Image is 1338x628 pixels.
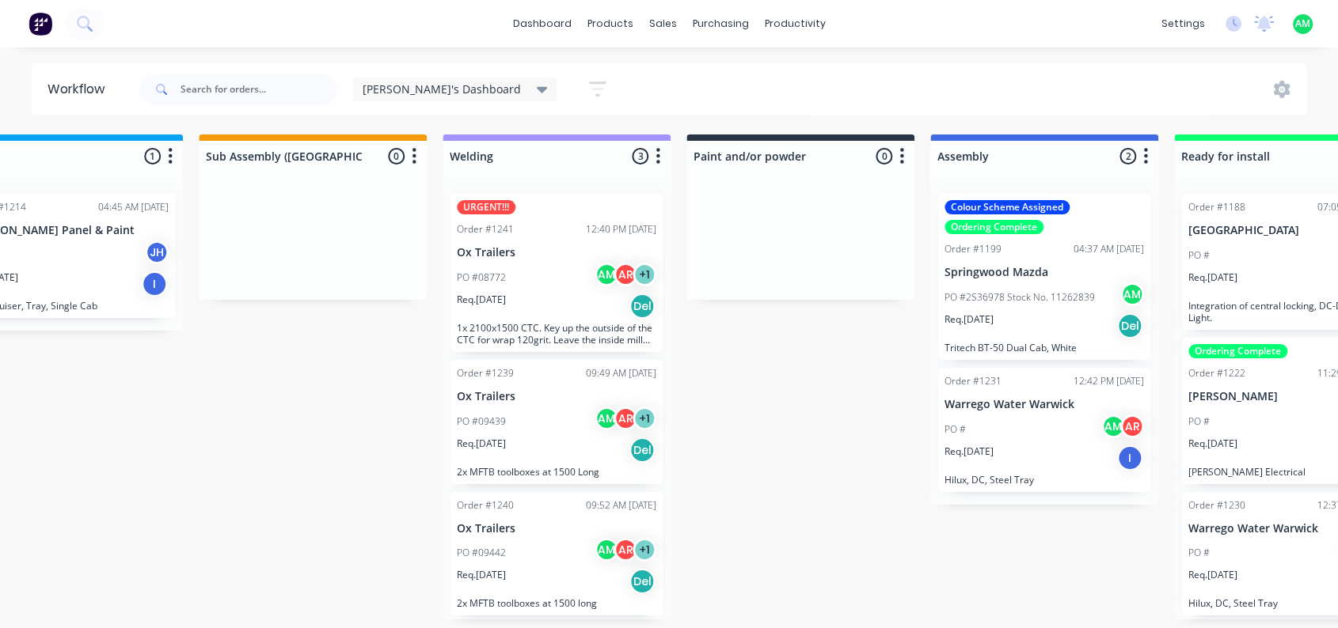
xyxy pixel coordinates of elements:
[945,312,994,327] p: Req. [DATE]
[595,538,618,562] div: AM
[1188,344,1287,358] div: Ordering Complete
[945,266,1144,279] p: Springwood Mazda
[938,368,1150,492] div: Order #123112:42 PM [DATE]Warrego Water WarwickPO #AMARReq.[DATE]IHilux, DC, Steel Tray
[629,293,655,319] div: Del
[1117,313,1142,339] div: Del
[457,390,656,403] p: Ox Trailers
[457,466,656,478] p: 2x MFTB toolboxes at 1500 Long
[457,437,506,451] p: Req. [DATE]
[1188,437,1237,451] p: Req. [DATE]
[757,12,834,36] div: productivity
[945,398,1144,411] p: Warrego Water Warwick
[457,293,506,307] p: Req. [DATE]
[48,80,112,99] div: Workflow
[586,222,656,236] div: 12:40 PM [DATE]
[457,222,514,236] div: Order #1241
[614,407,637,430] div: AR
[1074,374,1144,388] div: 12:42 PM [DATE]
[363,81,521,97] span: [PERSON_NAME]'s Dashboard
[457,246,656,259] p: Ox Trailers
[633,538,656,562] div: + 1
[945,422,966,437] p: PO #
[945,242,1002,256] div: Order #1199
[450,360,663,484] div: Order #123909:49 AM [DATE]Ox TrailersPO #09439AMAR+1Req.[DATE]Del2x MFTB toolboxes at 1500 Long
[181,74,337,105] input: Search for orders...
[633,263,656,286] div: + 1
[945,342,1144,354] p: Tritech BT-50 Dual Cab, White
[1295,17,1310,31] span: AM
[1074,242,1144,256] div: 04:37 AM [DATE]
[1188,200,1245,214] div: Order #1188
[614,263,637,286] div: AR
[1117,445,1142,471] div: I
[614,538,637,562] div: AR
[457,322,656,346] p: 1x 2100x1500 CTC. Key up the outside of the CTC for wrap 120grit. Leave the inside mill finish
[457,366,514,380] div: Order #1239
[98,200,169,214] div: 04:45 AM [DATE]
[633,407,656,430] div: + 1
[457,270,506,285] p: PO #08772
[1154,12,1213,36] div: settings
[586,498,656,513] div: 09:52 AM [DATE]
[945,200,1070,214] div: Colour Scheme Assigned
[145,240,169,264] div: JH
[1101,414,1125,438] div: AM
[586,366,656,380] div: 09:49 AM [DATE]
[945,220,1043,234] div: Ordering Complete
[142,271,167,297] div: I
[1188,270,1237,285] p: Req. [DATE]
[457,546,506,560] p: PO #09442
[457,414,506,429] p: PO #09439
[450,492,663,616] div: Order #124009:52 AM [DATE]Ox TrailersPO #09442AMAR+1Req.[DATE]Del2x MFTB toolboxes at 1500 long
[1188,366,1245,380] div: Order #1222
[629,569,655,594] div: Del
[1188,248,1210,263] p: PO #
[1120,414,1144,438] div: AR
[29,12,52,36] img: Factory
[457,568,506,582] p: Req. [DATE]
[629,437,655,463] div: Del
[457,597,656,609] p: 2x MFTB toolboxes at 1500 long
[945,290,1095,305] p: PO #2S36978 Stock No. 11262839
[938,194,1150,360] div: Colour Scheme AssignedOrdering CompleteOrder #119904:37 AM [DATE]Springwood MazdaPO #2S36978 Stoc...
[457,522,656,535] p: Ox Trailers
[457,498,514,513] div: Order #1240
[1188,414,1210,429] p: PO #
[1188,546,1210,560] p: PO #
[450,194,663,352] div: URGENT!!!Order #124112:40 PM [DATE]Ox TrailersPO #08772AMAR+1Req.[DATE]Del1x 2100x1500 CTC. Key u...
[945,445,994,459] p: Req. [DATE]
[1120,282,1144,306] div: AM
[457,200,515,214] div: URGENT!!!
[595,263,618,286] div: AM
[685,12,757,36] div: purchasing
[641,12,685,36] div: sales
[580,12,641,36] div: products
[945,474,1144,486] p: Hilux, DC, Steel Tray
[1188,498,1245,513] div: Order #1230
[1188,568,1237,582] p: Req. [DATE]
[945,374,1002,388] div: Order #1231
[505,12,580,36] a: dashboard
[595,407,618,430] div: AM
